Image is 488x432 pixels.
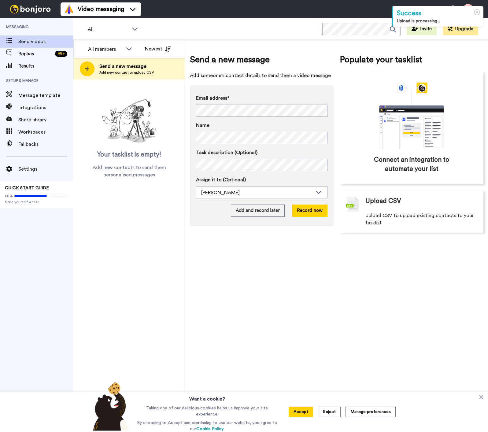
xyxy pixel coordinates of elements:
img: csv-grey.png [346,197,359,212]
p: By choosing to Accept and continuing to use our website, you agree to our . [135,420,279,432]
img: ready-set-action.png [99,97,160,146]
div: [PERSON_NAME] [201,189,312,196]
span: Settings [18,165,73,173]
span: Add new contact or upload CSV [99,70,154,75]
button: Reject [318,407,341,417]
p: Taking one of our delicious cookies helps us improve your site experience. [135,405,279,417]
span: Replies [18,50,53,57]
span: Populate your tasklist [340,54,483,66]
span: Integrations [18,104,73,111]
span: QUICK START GUIDE [5,186,49,190]
div: 99 + [55,51,67,57]
span: Message template [18,92,73,99]
button: Invite [407,23,437,35]
label: Task description (Optional) [196,149,327,156]
h3: Want a cookie? [189,392,225,403]
span: Send yourself a test [5,200,68,205]
span: Results [18,62,73,70]
label: Assign it to (Optional) [196,176,327,183]
img: bear-with-cookie.png [87,382,133,431]
button: Manage preferences [346,407,396,417]
img: vm-color.svg [64,4,74,14]
label: Email address* [196,94,327,102]
div: Success [397,9,480,18]
span: Workspaces [18,128,73,136]
span: Send a new message [99,63,154,70]
button: Add and record later [231,205,285,217]
span: 60% [5,194,13,198]
span: Add someone's contact details to send them a video message [190,72,334,79]
span: Upload CSV [365,197,401,206]
span: Send videos [18,38,73,45]
div: Upload is processing... [397,18,480,24]
img: bj-logo-header-white.svg [7,5,53,13]
button: Upgrade [443,23,478,35]
a: Cookie Policy [196,427,224,431]
span: Add new contacts to send them personalised messages [83,164,176,179]
span: Send a new message [190,54,334,66]
div: animation [366,83,457,149]
button: Accept [289,407,313,417]
button: Newest [140,43,176,55]
span: Upload CSV to upload existing contacts to your tasklist [365,212,477,227]
span: All [88,26,129,33]
span: Name [196,122,209,129]
button: Record now [292,205,327,217]
span: Fallbacks [18,141,73,148]
span: Share library [18,116,73,124]
span: Connect an integration to automate your list [366,155,457,174]
div: All members [88,46,123,53]
span: Your tasklist is empty! [97,150,161,159]
span: Video messaging [78,5,124,13]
